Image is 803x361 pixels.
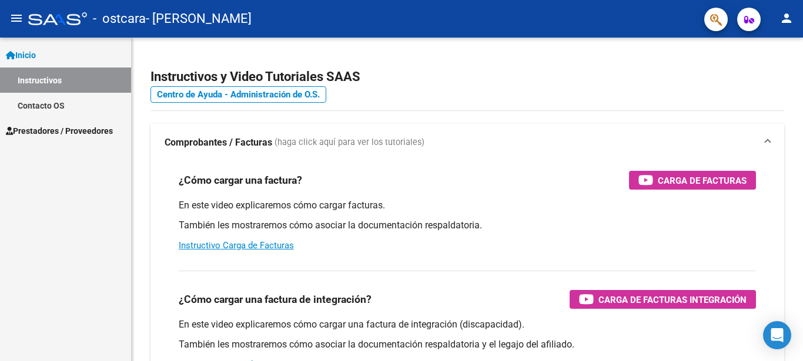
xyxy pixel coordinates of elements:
mat-expansion-panel-header: Comprobantes / Facturas (haga click aquí para ver los tutoriales) [150,124,784,161]
span: Carga de Facturas [658,173,747,188]
mat-icon: menu [9,11,24,25]
h2: Instructivos y Video Tutoriales SAAS [150,66,784,88]
a: Instructivo Carga de Facturas [179,240,294,251]
mat-icon: person [779,11,794,25]
span: - [PERSON_NAME] [146,6,252,32]
span: - ostcara [93,6,146,32]
a: Centro de Ayuda - Administración de O.S. [150,86,326,103]
h3: ¿Cómo cargar una factura? [179,172,302,188]
span: (haga click aquí para ver los tutoriales) [275,136,424,149]
span: Prestadores / Proveedores [6,124,113,137]
p: También les mostraremos cómo asociar la documentación respaldatoria y el legajo del afiliado. [179,338,756,351]
p: También les mostraremos cómo asociar la documentación respaldatoria. [179,219,756,232]
button: Carga de Facturas [629,171,756,190]
p: En este video explicaremos cómo cargar facturas. [179,199,756,212]
h3: ¿Cómo cargar una factura de integración? [179,291,372,308]
span: Carga de Facturas Integración [598,292,747,307]
strong: Comprobantes / Facturas [165,136,272,149]
div: Open Intercom Messenger [763,321,791,349]
span: Inicio [6,49,36,62]
p: En este video explicaremos cómo cargar una factura de integración (discapacidad). [179,318,756,331]
button: Carga de Facturas Integración [570,290,756,309]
